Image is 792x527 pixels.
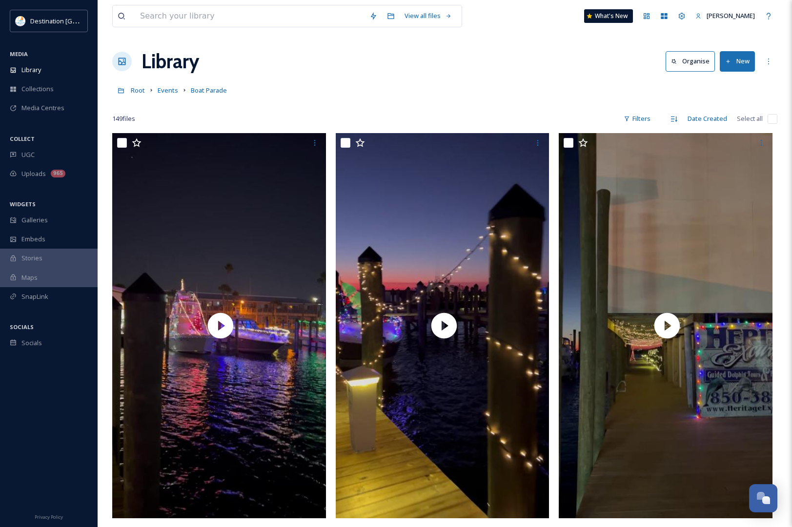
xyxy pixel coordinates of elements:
[21,65,41,75] span: Library
[35,510,63,522] a: Privacy Policy
[112,114,135,123] span: 149 file s
[21,273,38,282] span: Maps
[21,338,42,348] span: Socials
[30,16,127,25] span: Destination [GEOGRAPHIC_DATA]
[21,84,54,94] span: Collections
[21,169,46,178] span: Uploads
[21,254,42,263] span: Stories
[51,170,65,177] div: 965
[666,51,715,71] button: Organise
[135,5,365,27] input: Search your library
[112,133,329,518] img: thumbnail
[707,11,755,20] span: [PERSON_NAME]
[584,9,633,23] a: What's New
[158,84,178,96] a: Events
[10,135,35,142] span: COLLECT
[336,133,552,518] img: thumbnail
[16,16,25,26] img: download.png
[131,86,145,95] span: Root
[737,114,763,123] span: Select all
[690,6,760,25] a: [PERSON_NAME]
[10,50,28,58] span: MEDIA
[619,109,655,128] div: Filters
[191,86,227,95] span: Boat Parade
[10,323,34,331] span: SOCIALS
[21,103,64,113] span: Media Centres
[191,84,227,96] a: Boat Parade
[21,292,48,301] span: SnapLink
[720,51,755,71] button: New
[142,47,199,76] a: Library
[21,150,35,159] span: UGC
[131,84,145,96] a: Root
[559,133,775,518] img: thumbnail
[35,514,63,520] span: Privacy Policy
[749,484,777,512] button: Open Chat
[21,234,45,244] span: Embeds
[683,109,732,128] div: Date Created
[10,200,36,208] span: WIDGETS
[400,6,457,25] a: View all files
[21,215,48,225] span: Galleries
[158,86,178,95] span: Events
